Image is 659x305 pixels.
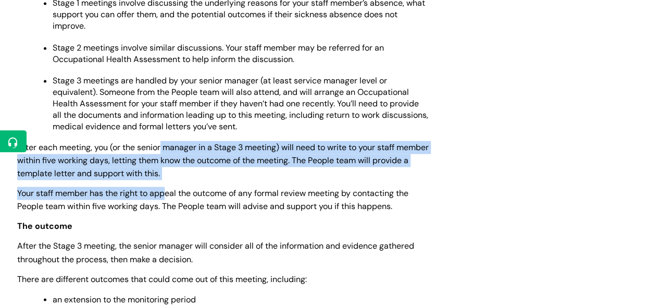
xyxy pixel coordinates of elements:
span: Your staff member has the right to appeal the outcome of any formal review meeting by contacting ... [17,188,408,212]
span: After the Stage 3 meeting, the senior manager will consider all of the information and evidence g... [17,240,414,264]
span: There are different outcomes that could come out of this meeting, including: [17,273,307,284]
span: an extension to the monitoring period [53,294,196,304]
span: After each meeting, you (or the senior manager in a Stage 3 meeting) will need to write to your s... [17,142,429,179]
span: The outcome [17,221,72,231]
span: Stage 2 meetings involve similar discussions. Your staff member may be referred for an Occupation... [53,42,384,65]
span: Stage 3 meetings are handled by your senior manager (at least service manager level or equivalent... [53,75,428,132]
